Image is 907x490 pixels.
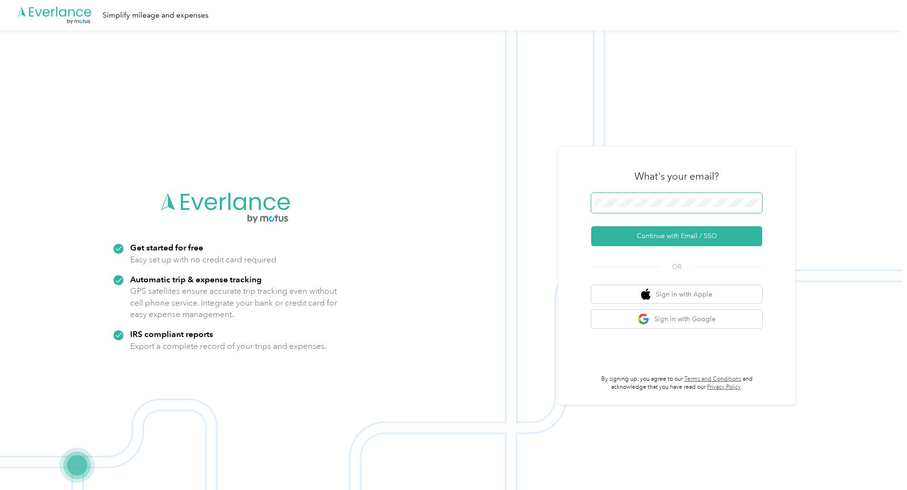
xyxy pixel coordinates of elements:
[103,10,208,21] div: Simplify mileage and expenses
[634,170,719,183] h3: What's your email?
[130,340,327,352] p: Export a complete record of your trips and expenses.
[591,226,762,246] button: Continue with Email / SSO
[130,274,262,284] strong: Automatic trip & expense tracking
[707,384,741,391] a: Privacy Policy
[130,285,338,320] p: GPS satellites ensure accurate trip tracking even without cell phone service. Integrate your bank...
[684,375,741,383] a: Terms and Conditions
[591,375,762,392] p: By signing up, you agree to our and acknowledge that you have read our .
[591,310,762,328] button: google logoSign in with Google
[130,329,213,339] strong: IRS compliant reports
[660,262,693,272] span: OR
[591,285,762,304] button: apple logoSign in with Apple
[638,313,650,325] img: google logo
[130,254,276,266] p: Easy set up with no credit card required
[641,288,651,300] img: apple logo
[130,242,203,252] strong: Get started for free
